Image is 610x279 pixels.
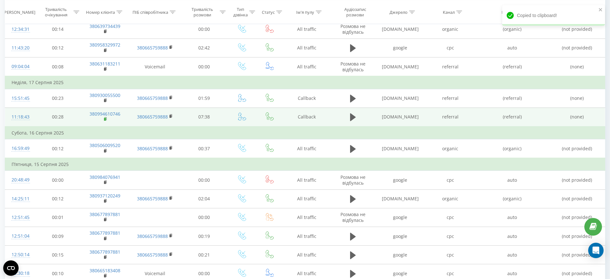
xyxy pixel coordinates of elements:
[181,108,227,126] td: 07:38
[283,227,331,246] td: All traffic
[375,89,425,108] td: [DOMAIN_NAME]
[283,89,331,108] td: Callback
[35,189,81,208] td: 00:12
[549,139,605,158] td: (not provided)
[390,9,408,15] div: Джерело
[475,20,549,39] td: (organic)
[425,89,475,108] td: referral
[549,189,605,208] td: (not provided)
[35,89,81,108] td: 00:23
[340,211,365,223] span: Розмова не відбулась
[375,189,425,208] td: [DOMAIN_NAME]
[425,246,475,264] td: cpc
[90,23,120,29] a: 380639734439
[443,9,455,15] div: Канал
[475,89,549,108] td: (referral)
[12,174,28,186] div: 20:48:49
[425,139,475,158] td: organic
[283,246,331,264] td: All traffic
[181,57,227,76] td: 00:00
[283,108,331,126] td: Callback
[12,230,28,242] div: 12:51:04
[425,208,475,227] td: cpc
[375,39,425,57] td: google
[283,139,331,158] td: All traffic
[283,171,331,189] td: All traffic
[35,139,81,158] td: 00:12
[181,20,227,39] td: 00:00
[181,139,227,158] td: 00:37
[475,39,549,57] td: auto
[375,208,425,227] td: google
[137,145,168,152] a: 380665759888
[12,142,28,155] div: 16:59:49
[475,108,549,126] td: (referral)
[3,260,19,276] button: Open CMP widget
[35,57,81,76] td: 00:08
[375,20,425,39] td: [DOMAIN_NAME]
[12,193,28,205] div: 14:25:11
[35,108,81,126] td: 00:28
[90,193,120,199] a: 380937120249
[425,108,475,126] td: referral
[262,9,275,15] div: Статус
[5,158,605,171] td: П’ятниця, 15 Серпня 2025
[129,57,181,76] td: Voicemail
[283,189,331,208] td: All traffic
[549,171,605,189] td: (not provided)
[5,126,605,139] td: Субота, 16 Серпня 2025
[425,57,475,76] td: referral
[475,139,549,158] td: (organic)
[549,108,605,126] td: (none)
[598,7,603,13] button: close
[90,211,120,217] a: 380677897881
[233,7,248,18] div: Тип дзвінка
[375,246,425,264] td: google
[475,171,549,189] td: auto
[3,9,35,15] div: [PERSON_NAME]
[181,246,227,264] td: 00:21
[340,61,365,73] span: Розмова не відбулась
[337,7,374,18] div: Аудіозапис розмови
[86,9,115,15] div: Номер клієнта
[12,211,28,224] div: 12:51:45
[35,39,81,57] td: 00:12
[90,61,120,67] a: 380631183211
[187,7,218,18] div: Тривалість розмови
[12,23,28,36] div: 12:34:31
[375,57,425,76] td: [DOMAIN_NAME]
[588,243,604,258] div: Open Intercom Messenger
[549,227,605,246] td: (not provided)
[181,89,227,108] td: 01:59
[12,248,28,261] div: 12:50:14
[475,246,549,264] td: auto
[181,227,227,246] td: 00:19
[283,208,331,227] td: All traffic
[549,208,605,227] td: (not provided)
[181,208,227,227] td: 00:00
[549,246,605,264] td: (not provided)
[340,23,365,35] span: Розмова не відбулась
[90,92,120,98] a: 380930055500
[549,39,605,57] td: (not provided)
[475,208,549,227] td: auto
[283,39,331,57] td: All traffic
[340,174,365,186] span: Розмова не відбулась
[137,45,168,51] a: 380665759888
[133,9,168,15] div: ПІБ співробітника
[375,227,425,246] td: google
[12,92,28,105] div: 15:51:45
[35,246,81,264] td: 00:15
[35,227,81,246] td: 00:09
[12,60,28,73] div: 09:04:04
[137,196,168,202] a: 380665759888
[137,114,168,120] a: 380665759888
[425,39,475,57] td: cpc
[90,267,120,274] a: 380665183408
[35,208,81,227] td: 00:01
[549,89,605,108] td: (none)
[90,174,120,180] a: 380984076941
[90,42,120,48] a: 380958329972
[90,111,120,117] a: 380994610746
[35,171,81,189] td: 00:00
